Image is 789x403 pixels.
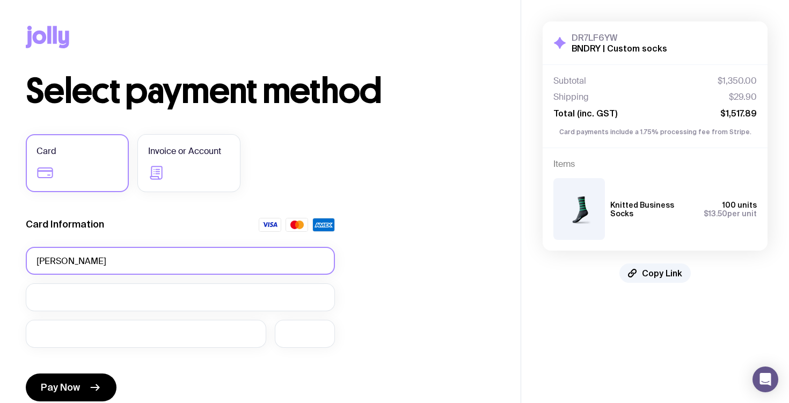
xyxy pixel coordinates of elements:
[553,76,586,86] span: Subtotal
[26,74,495,108] h1: Select payment method
[553,108,617,119] span: Total (inc. GST)
[642,268,682,279] span: Copy Link
[753,367,778,392] div: Open Intercom Messenger
[720,108,757,119] span: $1,517.89
[36,145,56,158] span: Card
[26,247,335,275] input: Full name
[26,373,116,401] button: Pay Now
[718,76,757,86] span: $1,350.00
[36,328,255,339] iframe: Secure expiration date input frame
[553,159,757,170] h4: Items
[729,92,757,102] span: $29.90
[36,292,324,302] iframe: Secure card number input frame
[148,145,221,158] span: Invoice or Account
[722,201,757,209] span: 100 units
[553,92,589,102] span: Shipping
[619,263,691,283] button: Copy Link
[610,201,695,218] h3: Knitted Business Socks
[572,32,667,43] h3: DR7LF6YW
[553,127,757,137] p: Card payments include a 1.75% processing fee from Stripe.
[572,43,667,54] h2: BNDRY | Custom socks
[704,209,757,218] span: per unit
[286,328,324,339] iframe: Secure CVC input frame
[26,218,104,231] label: Card Information
[41,381,80,394] span: Pay Now
[704,209,727,218] span: $13.50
